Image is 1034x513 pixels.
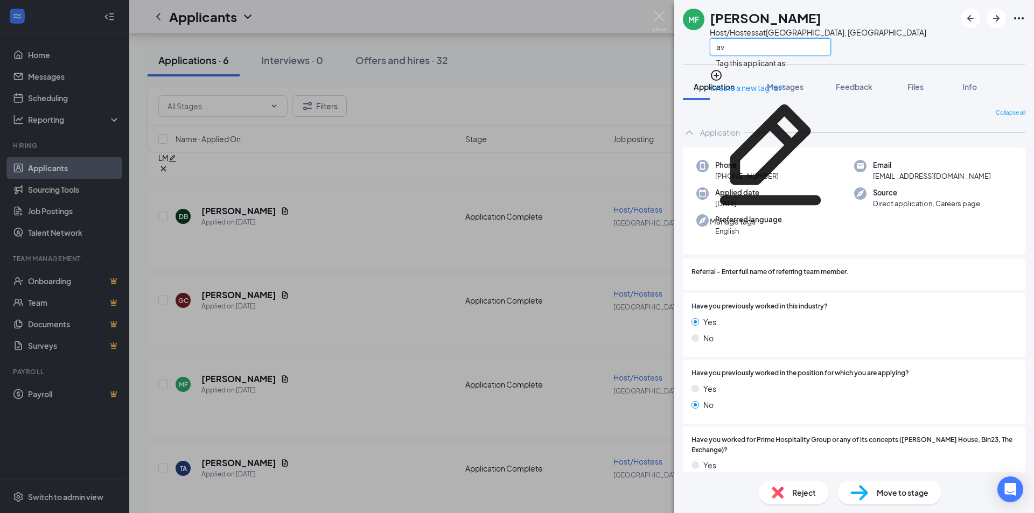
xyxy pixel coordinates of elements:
[683,126,696,139] svg: ChevronUp
[710,83,785,93] a: Create a new tag "av"
[997,476,1023,502] div: Open Intercom Messenger
[792,487,816,498] span: Reject
[694,82,735,92] span: Application
[710,69,723,82] svg: PlusCircle
[710,9,821,27] h1: [PERSON_NAME]
[990,12,1003,25] svg: ArrowRight
[691,267,849,277] span: Referral - Enter full name of referring team member.
[700,127,740,138] div: Application
[961,9,980,28] button: ArrowLeftNew
[873,198,980,209] span: Direct application, Careers page
[710,52,794,70] span: Tag this applicant as:
[873,187,980,198] span: Source
[691,368,909,378] span: Have you previously worked in the position for which you are applying?
[962,82,977,92] span: Info
[703,399,714,411] span: No
[710,94,831,215] svg: Pencil
[996,109,1025,117] span: Collapse all
[703,383,716,395] span: Yes
[691,435,1017,455] span: Have you worked for Prime Hospitality Group or any of its concepts ([PERSON_NAME] House, Bin23, T...
[877,487,928,498] span: Move to stage
[836,82,872,92] span: Feedback
[873,171,991,181] span: [EMAIL_ADDRESS][DOMAIN_NAME]
[688,14,699,25] div: MF
[1012,12,1025,25] svg: Ellipses
[907,82,924,92] span: Files
[964,12,977,25] svg: ArrowLeftNew
[703,316,716,328] span: Yes
[710,27,926,38] div: Host/Hostess at [GEOGRAPHIC_DATA], [GEOGRAPHIC_DATA]
[691,301,828,312] span: Have you previously worked in this industry?
[715,226,782,236] span: English
[703,332,714,344] span: No
[703,459,716,471] span: Yes
[710,215,831,227] div: Manage tags
[873,160,991,171] span: Email
[987,9,1006,28] button: ArrowRight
